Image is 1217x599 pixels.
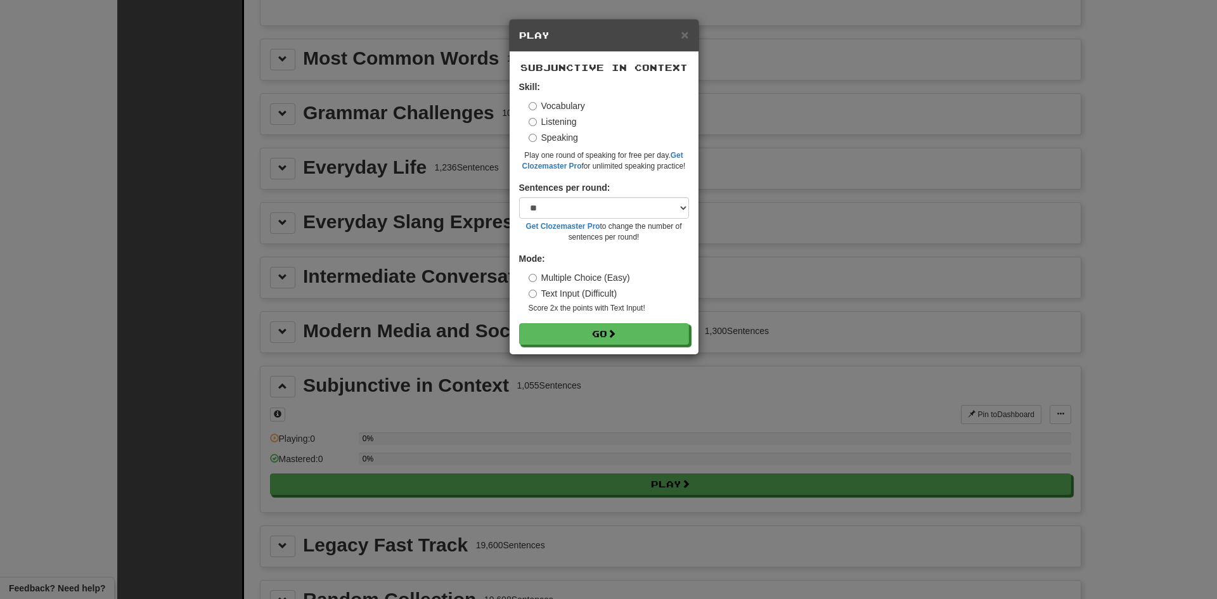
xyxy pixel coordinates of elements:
small: to change the number of sentences per round! [519,221,689,243]
input: Text Input (Difficult) [529,290,537,298]
input: Speaking [529,134,537,142]
span: × [681,27,688,42]
strong: Skill: [519,82,540,92]
label: Listening [529,115,577,128]
label: Vocabulary [529,100,585,112]
label: Multiple Choice (Easy) [529,271,630,284]
button: Go [519,323,689,345]
small: Score 2x the points with Text Input ! [529,303,689,314]
label: Speaking [529,131,578,144]
input: Multiple Choice (Easy) [529,274,537,282]
label: Text Input (Difficult) [529,287,617,300]
input: Vocabulary [529,102,537,110]
span: Subjunctive in Context [520,62,688,73]
a: Get Clozemaster Pro [526,222,600,231]
strong: Mode: [519,254,545,264]
label: Sentences per round: [519,181,610,194]
input: Listening [529,118,537,126]
small: Play one round of speaking for free per day. for unlimited speaking practice! [519,150,689,172]
h5: Play [519,29,689,42]
button: Close [681,28,688,41]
